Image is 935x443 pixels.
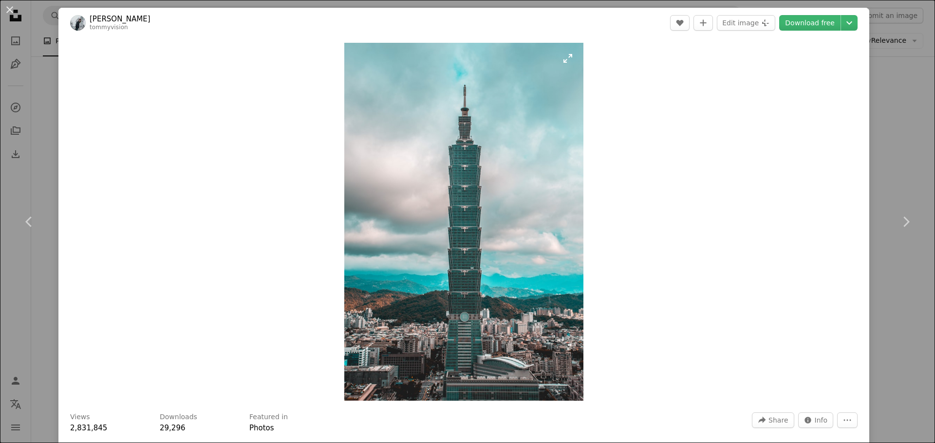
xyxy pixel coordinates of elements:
[344,43,583,401] img: high rise tower during daytime
[90,14,150,24] a: [PERSON_NAME]
[877,175,935,268] a: Next
[798,412,834,428] button: Stats about this image
[693,15,713,31] button: Add to Collection
[90,24,128,31] a: tommyvision
[815,413,828,427] span: Info
[670,15,690,31] button: Like
[837,412,858,428] button: More Actions
[249,412,288,422] h3: Featured in
[160,412,197,422] h3: Downloads
[841,15,858,31] button: Choose download size
[70,15,86,31] img: Go to Tommy Tsao's profile
[160,424,186,432] span: 29,296
[249,424,274,432] a: Photos
[70,412,90,422] h3: Views
[70,424,107,432] span: 2,831,845
[717,15,775,31] button: Edit image
[752,412,794,428] button: Share this image
[768,413,788,427] span: Share
[344,43,583,401] button: Zoom in on this image
[779,15,841,31] a: Download free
